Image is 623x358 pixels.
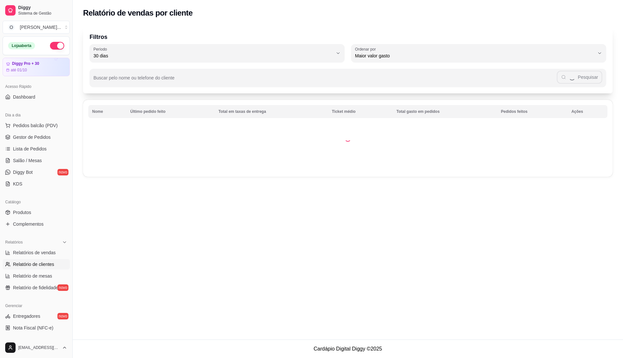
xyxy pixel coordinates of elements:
div: Dia a dia [3,110,70,120]
div: Gerenciar [3,301,70,311]
span: O [8,24,15,30]
span: Dashboard [13,94,35,100]
button: Pedidos balcão (PDV) [3,120,70,131]
div: Catálogo [3,197,70,207]
a: Diggy Pro + 30até 01/10 [3,58,70,76]
a: KDS [3,179,70,189]
span: [EMAIL_ADDRESS][DOMAIN_NAME] [18,345,59,350]
p: Filtros [90,32,606,42]
a: Relatório de fidelidadenovo [3,282,70,293]
span: Relatórios de vendas [13,249,56,256]
a: Lista de Pedidos [3,144,70,154]
span: Produtos [13,209,31,216]
a: Relatórios de vendas [3,247,70,258]
button: Select a team [3,21,70,34]
span: Complementos [13,221,43,227]
div: [PERSON_NAME] ... [20,24,61,30]
span: Diggy [18,5,67,11]
span: Salão / Mesas [13,157,42,164]
span: Relatório de fidelidade [13,284,58,291]
a: Entregadoresnovo [3,311,70,321]
span: Pedidos balcão (PDV) [13,122,58,129]
a: Relatório de mesas [3,271,70,281]
button: Período30 dias [90,44,345,62]
span: Gestor de Pedidos [13,134,51,140]
a: Complementos [3,219,70,229]
label: Período [93,46,109,52]
span: Maior valor gasto [355,53,594,59]
a: Produtos [3,207,70,218]
a: Nota Fiscal (NFC-e) [3,323,70,333]
span: Relatório de mesas [13,273,52,279]
div: Loading [345,135,351,142]
span: Lista de Pedidos [13,146,47,152]
a: Relatório de clientes [3,259,70,269]
span: Diggy Bot [13,169,33,175]
a: DiggySistema de Gestão [3,3,70,18]
span: Sistema de Gestão [18,11,67,16]
span: Entregadores [13,313,40,319]
span: Controle de caixa [13,336,48,343]
article: até 01/10 [11,67,27,73]
button: Alterar Status [50,42,64,50]
button: Ordenar porMaior valor gasto [351,44,606,62]
span: Nota Fiscal (NFC-e) [13,325,53,331]
a: Diggy Botnovo [3,167,70,177]
a: Gestor de Pedidos [3,132,70,142]
a: Dashboard [3,92,70,102]
article: Diggy Pro + 30 [12,61,39,66]
a: Controle de caixa [3,334,70,345]
div: Loja aberta [8,42,35,49]
span: Relatório de clientes [13,261,54,268]
input: Buscar pelo nome ou telefone do cliente [93,77,557,84]
span: Relatórios [5,240,23,245]
footer: Cardápio Digital Diggy © 2025 [73,340,623,358]
label: Ordenar por [355,46,378,52]
button: [EMAIL_ADDRESS][DOMAIN_NAME] [3,340,70,355]
span: KDS [13,181,22,187]
span: 30 dias [93,53,333,59]
div: Acesso Rápido [3,81,70,92]
a: Salão / Mesas [3,155,70,166]
h2: Relatório de vendas por cliente [83,8,193,18]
